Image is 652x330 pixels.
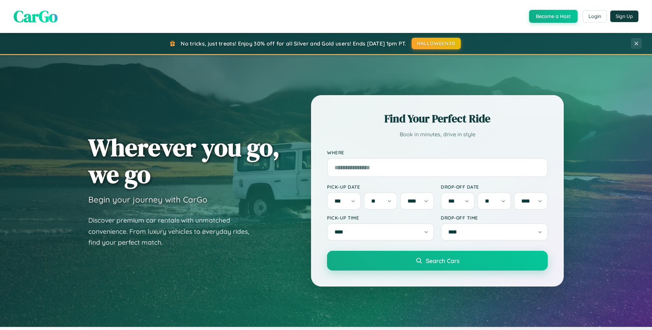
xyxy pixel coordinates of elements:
[610,11,638,22] button: Sign Up
[88,215,258,248] p: Discover premium car rentals with unmatched convenience. From luxury vehicles to everyday rides, ...
[583,10,607,22] button: Login
[88,194,207,205] h3: Begin your journey with CarGo
[426,257,459,264] span: Search Cars
[529,10,578,23] button: Become a Host
[88,134,280,188] h1: Wherever you go, we go
[327,111,548,126] h2: Find Your Perfect Ride
[327,251,548,271] button: Search Cars
[441,215,548,221] label: Drop-off Time
[327,150,548,155] label: Where
[327,129,548,139] p: Book in minutes, drive in style
[412,38,461,49] button: HALLOWEEN30
[441,184,548,190] label: Drop-off Date
[327,215,434,221] label: Pick-up Time
[181,40,406,47] span: No tricks, just treats! Enjoy 30% off for all Silver and Gold users! Ends [DATE] 1pm PT.
[327,184,434,190] label: Pick-up Date
[14,5,58,28] span: CarGo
